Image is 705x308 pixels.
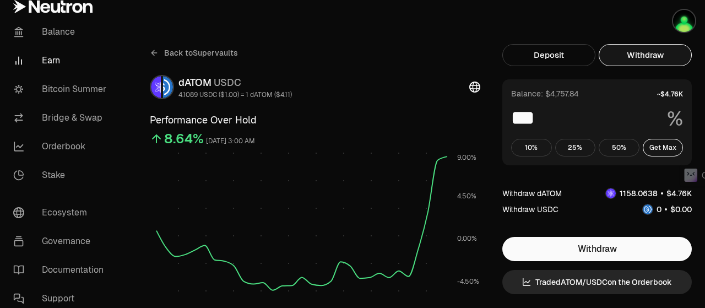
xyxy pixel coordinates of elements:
a: Earn [4,46,119,75]
a: Balance [4,18,119,46]
button: Withdraw [599,44,692,66]
a: Governance [4,227,119,256]
img: Kycka wallet [673,10,695,32]
button: Get Max [643,139,684,156]
tspan: 9.00% [457,153,476,162]
img: dATOM Logo [606,188,616,198]
img: dATOM Logo [151,76,161,98]
div: 8.64% [164,130,204,148]
a: Stake [4,161,119,190]
button: 50% [599,139,639,156]
tspan: 4.50% [457,192,476,201]
button: 25% [555,139,596,156]
div: dATOM [178,75,292,90]
a: Ecosystem [4,198,119,227]
a: Bridge & Swap [4,104,119,132]
div: Balance: $4,757.84 [511,88,579,99]
h3: Performance Over Hold [150,112,480,128]
div: [DATE] 3:00 AM [206,135,255,148]
span: USDC [214,76,241,89]
div: 4.1089 USDC ($1.00) = 1 dATOM ($4.11) [178,90,292,99]
button: Withdraw [502,237,692,261]
tspan: -4.50% [457,277,479,286]
a: Back toSupervaults [150,44,238,62]
div: Withdraw USDC [502,204,558,215]
img: USDC Logo [163,76,173,98]
button: Deposit [502,44,595,66]
a: Orderbook [4,132,119,161]
a: Documentation [4,256,119,284]
button: 10% [511,139,552,156]
span: Back to Supervaults [164,47,238,58]
tspan: 0.00% [457,234,477,243]
span: % [667,108,683,130]
a: TradedATOM/USDCon the Orderbook [502,270,692,294]
a: Bitcoin Summer [4,75,119,104]
div: Withdraw dATOM [502,188,562,199]
img: USDC Logo [643,204,653,214]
